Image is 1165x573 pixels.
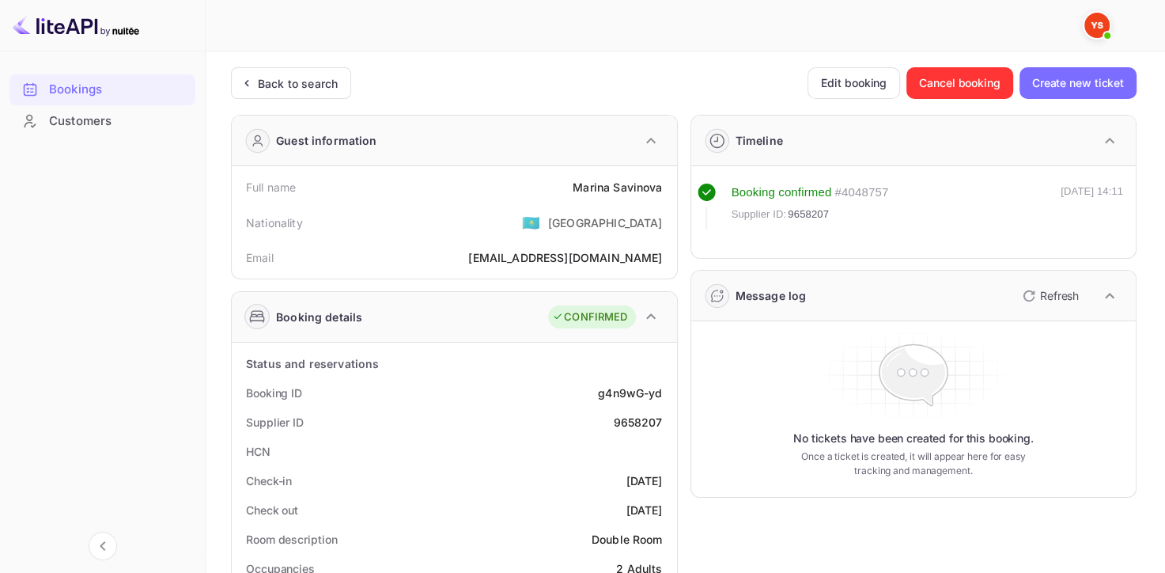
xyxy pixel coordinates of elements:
div: # 4048757 [834,184,888,202]
div: HCN [246,443,270,460]
div: CONFIRMED [552,309,627,325]
div: Marina Savinova [573,179,662,195]
div: Booking details [276,309,362,325]
button: Cancel booking [906,67,1013,99]
div: [DATE] 14:11 [1061,184,1123,230]
div: Customers [49,112,187,131]
button: Edit booking [808,67,900,99]
div: Status and reservations [246,355,379,372]
img: LiteAPI logo [13,13,139,38]
div: Check out [246,502,298,518]
div: Supplier ID [246,414,304,431]
div: Message log [736,287,807,304]
div: [GEOGRAPHIC_DATA] [548,214,663,231]
span: 9658207 [788,207,829,222]
div: Double Room [592,531,663,548]
div: Booking confirmed [732,184,832,202]
button: Create new ticket [1019,67,1137,99]
div: 9658207 [613,414,662,431]
div: Booking ID [246,385,302,401]
div: Email [246,249,274,266]
span: United States [522,208,540,237]
div: Check-in [246,472,292,489]
button: Collapse navigation [89,532,117,560]
div: [EMAIL_ADDRESS][DOMAIN_NAME] [468,249,662,266]
div: Room description [246,531,337,548]
div: Bookings [9,74,195,105]
div: [DATE] [626,472,663,489]
div: g4n9wG-yd [598,385,662,401]
div: Timeline [736,132,783,149]
div: [DATE] [626,502,663,518]
div: Full name [246,179,296,195]
a: Bookings [9,74,195,104]
a: Customers [9,106,195,135]
button: Refresh [1013,283,1085,309]
div: Bookings [49,81,187,99]
p: Once a ticket is created, it will appear here for easy tracking and management. [794,450,1032,478]
img: Yandex Support [1084,13,1110,38]
p: No tickets have been created for this booking. [793,431,1034,446]
div: Nationality [246,214,303,231]
p: Refresh [1040,287,1079,304]
div: Customers [9,106,195,137]
div: Back to search [258,75,338,92]
div: Guest information [276,132,377,149]
span: Supplier ID: [732,207,787,222]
